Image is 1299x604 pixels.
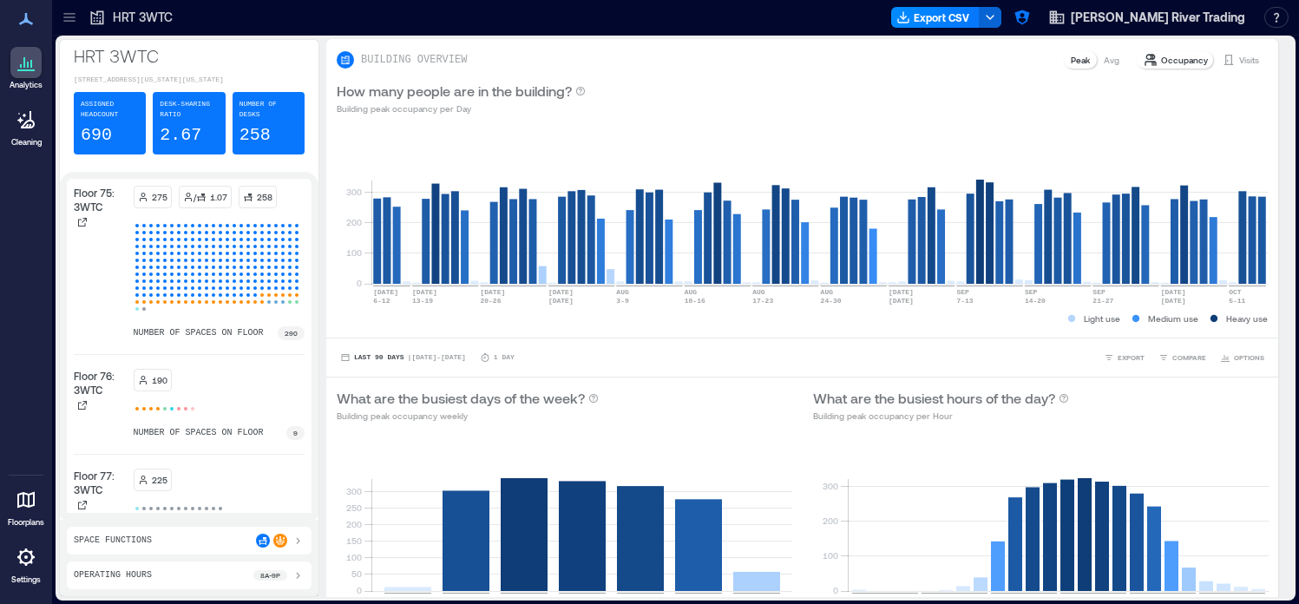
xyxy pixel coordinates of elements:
p: BUILDING OVERVIEW [361,53,467,67]
p: Building peak occupancy per Day [337,102,586,115]
tspan: 300 [822,481,837,491]
button: Export CSV [891,7,980,28]
button: COMPARE [1155,349,1210,366]
p: Number of Desks [239,99,298,120]
tspan: 200 [822,515,837,526]
text: 8am [991,595,1004,603]
text: 17-23 [752,297,773,305]
p: Cleaning [11,137,42,148]
text: 13-19 [412,297,433,305]
p: Floor 76: 3WTC [74,369,127,397]
text: 21-27 [1092,297,1113,305]
p: 225 [152,473,167,487]
text: 12am [852,595,869,603]
text: [DATE] [443,595,468,603]
p: Occupancy [1161,53,1208,67]
p: 275 [152,190,167,204]
tspan: 250 [346,502,362,513]
p: Desk-sharing ratio [160,99,218,120]
tspan: 300 [346,486,362,496]
tspan: 50 [351,568,362,579]
text: 4pm [1130,595,1143,603]
text: 24-30 [821,297,842,305]
text: [DATE] [480,288,505,296]
a: Settings [5,536,47,590]
tspan: 0 [832,585,837,595]
p: HRT 3WTC [74,43,305,68]
p: Medium use [1148,312,1198,325]
p: 290 [285,328,298,338]
p: [STREET_ADDRESS][US_STATE][US_STATE] [74,75,305,85]
p: / [194,190,196,204]
text: AUG [616,288,629,296]
p: Building peak occupancy weekly [337,409,599,423]
text: 4am [922,595,935,603]
tspan: 100 [346,552,362,562]
p: Floorplans [8,517,44,528]
text: [DATE] [548,288,574,296]
p: Heavy use [1226,312,1268,325]
p: Settings [11,574,41,585]
text: 5-11 [1229,297,1245,305]
text: [DATE] [889,288,914,296]
tspan: 100 [822,550,837,561]
button: Last 90 Days |[DATE]-[DATE] [337,349,469,366]
p: Operating Hours [74,568,152,582]
p: Analytics [10,80,43,90]
text: 14-20 [1025,297,1046,305]
tspan: 0 [357,585,362,595]
text: 10-16 [685,297,705,305]
p: Space Functions [74,534,152,548]
text: [DATE] [559,595,584,603]
p: 2.67 [160,123,201,148]
p: Peak [1071,53,1090,67]
text: [DATE] [412,288,437,296]
p: 1 Day [494,352,515,363]
text: AUG [685,288,698,296]
text: 3-9 [616,297,629,305]
p: 190 [152,373,167,387]
text: 12pm [1060,595,1077,603]
button: OPTIONS [1217,349,1268,366]
p: Building peak occupancy per Hour [813,409,1069,423]
text: SEP [1025,288,1038,296]
p: 258 [239,123,271,148]
tspan: 100 [346,247,362,258]
p: How many people are in the building? [337,81,572,102]
p: 690 [81,123,112,148]
text: [DATE] [1161,297,1186,305]
p: What are the busiest hours of the day? [813,388,1055,409]
a: Cleaning [4,99,48,153]
p: What are the busiest days of the week? [337,388,585,409]
span: EXPORT [1118,352,1145,363]
span: [PERSON_NAME] River Trading [1071,9,1245,26]
text: [DATE] [384,595,410,603]
p: 9 [293,428,298,438]
span: OPTIONS [1234,352,1264,363]
tspan: 150 [346,535,362,546]
text: AUG [752,288,765,296]
text: [DATE] [548,297,574,305]
text: 7-13 [956,297,973,305]
text: SEP [956,288,969,296]
a: Floorplans [3,479,49,533]
p: 8a - 9p [260,570,280,581]
p: Light use [1084,312,1120,325]
tspan: 300 [346,187,362,197]
text: [DATE] [1161,288,1186,296]
p: Assigned Headcount [81,99,139,120]
button: [PERSON_NAME] River Trading [1043,3,1250,31]
text: OCT [1229,288,1242,296]
p: 1.07 [210,190,227,204]
tspan: 0 [357,278,362,288]
p: number of spaces on floor [134,326,264,340]
text: AUG [821,288,834,296]
text: SEP [1092,288,1105,296]
p: HRT 3WTC [113,9,173,26]
tspan: 200 [346,519,362,529]
text: [DATE] [733,595,758,603]
tspan: 200 [346,217,362,227]
p: Avg [1104,53,1119,67]
p: Floor 75: 3WTC [74,186,127,213]
text: [DATE] [373,288,398,296]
